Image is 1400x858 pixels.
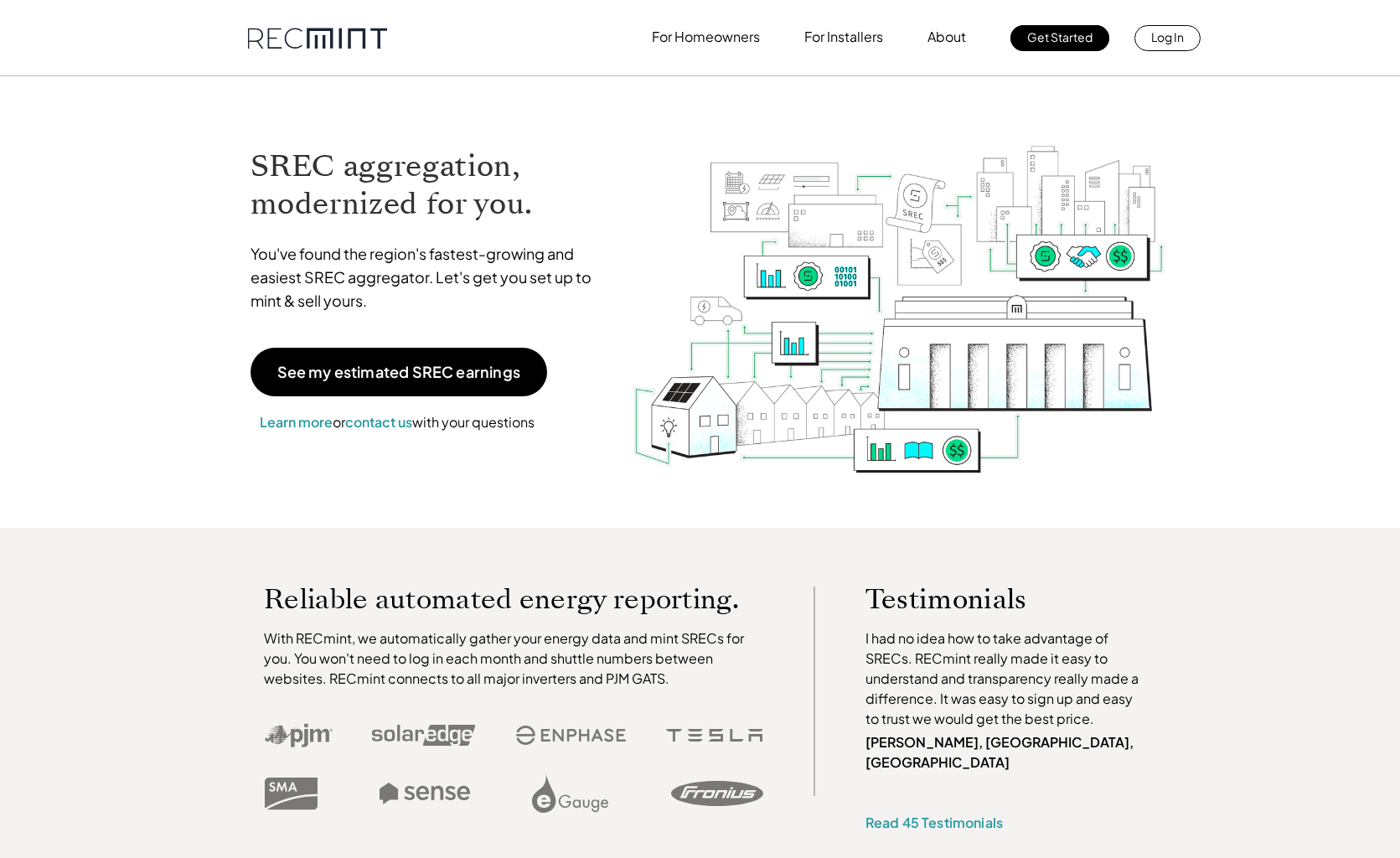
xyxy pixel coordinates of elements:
p: Log In [1151,25,1184,49]
p: Testimonials [865,587,1115,612]
p: or with your questions [251,411,544,433]
a: Read 45 Testimonials [865,814,1003,831]
a: See my estimated SREC earnings [251,348,547,396]
h1: SREC aggregation, modernized for you. [251,147,607,223]
p: About [927,25,966,49]
a: Learn more [260,413,333,431]
p: See my estimated SREC earnings [277,364,520,380]
p: Reliable automated energy reporting. [264,587,763,612]
a: Log In [1134,25,1201,51]
p: I had no idea how to take advantage of SRECs. RECmint really made it easy to understand and trans... [865,628,1147,729]
p: You've found the region's fastest-growing and easiest SREC aggregator. Let's get you set up to mi... [251,242,607,313]
p: With RECmint, we automatically gather your energy data and mint SRECs for you. You won't need to ... [264,628,763,689]
p: Get Started [1027,25,1093,49]
p: For Installers [804,25,883,49]
a: contact us [345,413,412,431]
a: Get Started [1010,25,1109,51]
p: [PERSON_NAME], [GEOGRAPHIC_DATA], [GEOGRAPHIC_DATA] [865,732,1147,773]
p: For Homeowners [652,25,760,49]
img: RECmint value cycle [632,101,1166,478]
